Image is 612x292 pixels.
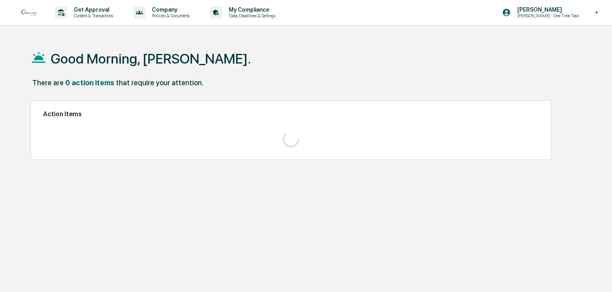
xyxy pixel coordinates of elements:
[222,6,280,13] p: My Compliance
[145,13,194,19] p: Policies & Documents
[67,6,117,13] p: Get Approval
[222,13,280,19] p: Data, Deadlines & Settings
[116,78,203,87] div: that require your attention.
[43,110,539,118] h2: Action Items
[65,78,114,87] div: 0 action items
[51,51,251,67] h1: Good Morning, [PERSON_NAME].
[67,13,117,19] p: Content & Transactions
[32,78,64,87] div: There are
[511,6,583,13] p: [PERSON_NAME]
[145,6,194,13] p: Company
[511,13,583,19] p: [PERSON_NAME] - One Time Task
[19,8,39,16] img: logo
